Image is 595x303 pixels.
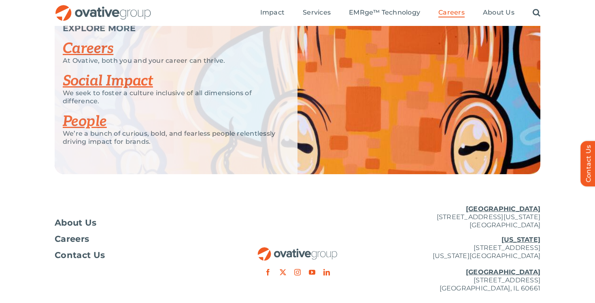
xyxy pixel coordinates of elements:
nav: Footer Menu [55,219,217,259]
p: At Ovative, both you and your career can thrive. [63,57,277,65]
span: About Us [55,219,97,227]
a: Careers [63,40,113,58]
a: About Us [55,219,217,227]
a: Impact [260,9,285,17]
p: We seek to foster a culture inclusive of all dimensions of difference. [63,89,277,105]
a: OG_Full_horizontal_RGB [257,246,338,254]
p: [STREET_ADDRESS][US_STATE] [GEOGRAPHIC_DATA] [378,205,540,229]
a: Social Impact [63,72,153,90]
a: youtube [309,269,315,275]
a: Search [533,9,540,17]
a: Services [303,9,331,17]
a: instagram [294,269,301,275]
a: Contact Us [55,251,217,259]
p: EXPLORE MORE [63,24,277,32]
a: OG_Full_horizontal_RGB [55,4,152,12]
u: [GEOGRAPHIC_DATA] [466,205,540,213]
a: Careers [438,9,465,17]
u: [GEOGRAPHIC_DATA] [466,268,540,276]
a: linkedin [323,269,330,275]
u: [US_STATE] [501,236,540,243]
p: We’re a bunch of curious, bold, and fearless people relentlessly driving impact for brands. [63,130,277,146]
a: About Us [483,9,514,17]
a: Careers [55,235,217,243]
span: Contact Us [55,251,105,259]
p: [STREET_ADDRESS] [US_STATE][GEOGRAPHIC_DATA] [STREET_ADDRESS] [GEOGRAPHIC_DATA], IL 60661 [378,236,540,292]
span: Careers [55,235,89,243]
a: EMRge™ Technology [349,9,420,17]
a: People [63,113,107,130]
a: facebook [265,269,271,275]
a: twitter [280,269,286,275]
